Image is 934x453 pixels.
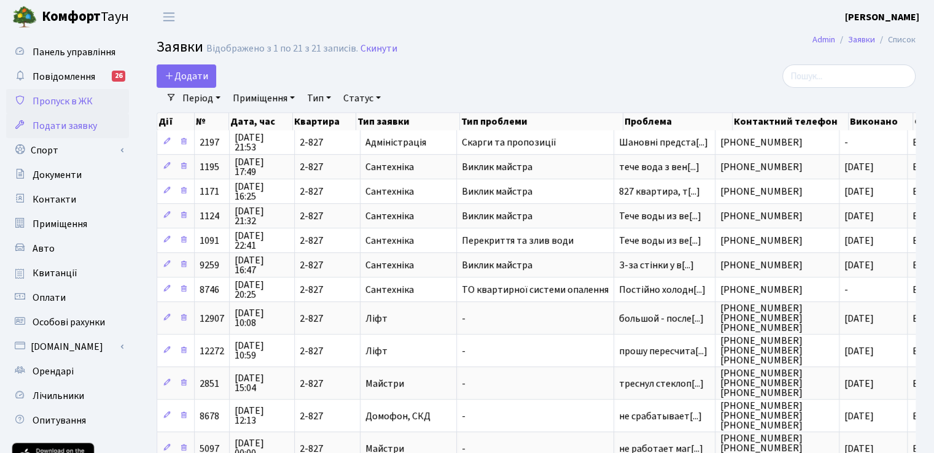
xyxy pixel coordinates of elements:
[619,312,704,325] span: большой - после[...]
[619,209,701,223] span: Тече воды из ве[...]
[849,113,913,130] th: Виконано
[338,88,386,109] a: Статус
[6,212,129,236] a: Приміщення
[6,163,129,187] a: Документи
[112,71,125,82] div: 26
[619,136,708,149] span: Шановні предста[...]
[365,260,451,270] span: Сантехніка
[33,168,82,182] span: Документи
[154,7,184,27] button: Переключити навігацію
[6,236,129,261] a: Авто
[619,234,701,247] span: Тече воды из ве[...]
[42,7,101,26] b: Комфорт
[844,344,874,358] span: [DATE]
[300,211,355,221] span: 2-827
[619,377,704,390] span: треснул стеклоп[...]
[6,138,129,163] a: Спорт
[33,45,115,59] span: Панель управління
[619,185,700,198] span: 827 квартира, т[...]
[844,312,874,325] span: [DATE]
[360,43,397,55] a: Скинути
[356,113,460,130] th: Тип заявки
[33,217,87,231] span: Приміщення
[228,88,300,109] a: Приміщення
[733,113,849,130] th: Контактний телефон
[365,346,451,356] span: Ліфт
[848,33,875,46] a: Заявки
[365,314,451,323] span: Ліфт
[812,33,835,46] a: Admin
[462,411,609,421] span: -
[623,113,733,130] th: Проблема
[845,10,919,25] a: [PERSON_NAME]
[165,69,208,83] span: Додати
[33,242,55,255] span: Авто
[200,185,219,198] span: 1171
[462,379,609,389] span: -
[6,89,129,114] a: Пропуск в ЖК
[462,314,609,323] span: -
[33,193,76,206] span: Контакти
[12,5,37,29] img: logo.png
[720,336,834,365] span: [PHONE_NUMBER] [PHONE_NUMBER] [PHONE_NUMBER]
[720,368,834,398] span: [PHONE_NUMBER] [PHONE_NUMBER] [PHONE_NUMBER]
[235,206,289,226] span: [DATE] 21:32
[235,231,289,250] span: [DATE] 22:41
[720,303,834,333] span: [PHONE_NUMBER] [PHONE_NUMBER] [PHONE_NUMBER]
[619,258,694,272] span: З-за стінки у в[...]
[720,137,834,147] span: [PHONE_NUMBER]
[293,113,356,130] th: Квартира
[794,27,934,53] nav: breadcrumb
[206,43,358,55] div: Відображено з 1 по 21 з 21 записів.
[720,260,834,270] span: [PHONE_NUMBER]
[200,136,219,149] span: 2197
[720,401,834,430] span: [PHONE_NUMBER] [PHONE_NUMBER] [PHONE_NUMBER]
[200,234,219,247] span: 1091
[33,95,93,108] span: Пропуск в ЖК
[720,187,834,196] span: [PHONE_NUMBER]
[33,291,66,304] span: Оплати
[844,234,874,247] span: [DATE]
[844,136,848,149] span: -
[300,187,355,196] span: 2-827
[365,411,451,421] span: Домофон, СКД
[365,137,451,147] span: Адміністрація
[619,344,707,358] span: прошу пересчита[...]
[300,379,355,389] span: 2-827
[200,209,219,223] span: 1124
[200,258,219,272] span: 9259
[157,36,203,58] span: Заявки
[462,211,609,221] span: Виклик майстра
[6,384,129,408] a: Лічильники
[844,409,874,423] span: [DATE]
[33,365,74,378] span: Орендарі
[300,346,355,356] span: 2-827
[844,258,874,272] span: [DATE]
[33,414,86,427] span: Опитування
[200,344,224,358] span: 12272
[845,10,919,24] b: [PERSON_NAME]
[200,377,219,390] span: 2851
[720,162,834,172] span: [PHONE_NUMBER]
[462,137,609,147] span: Скарги та пропозиції
[462,236,609,246] span: Перекриття та злив води
[6,187,129,212] a: Контакти
[844,377,874,390] span: [DATE]
[300,137,355,147] span: 2-827
[200,409,219,423] span: 8678
[300,162,355,172] span: 2-827
[6,114,129,138] a: Подати заявку
[720,236,834,246] span: [PHONE_NUMBER]
[235,406,289,425] span: [DATE] 12:13
[365,162,451,172] span: Сантехніка
[300,285,355,295] span: 2-827
[6,285,129,310] a: Оплати
[460,113,623,130] th: Тип проблеми
[200,283,219,296] span: 8746
[619,160,699,174] span: тече вода з вен[...]
[844,185,874,198] span: [DATE]
[229,113,293,130] th: Дата, час
[782,64,916,88] input: Пошук...
[365,211,451,221] span: Сантехніка
[300,314,355,323] span: 2-827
